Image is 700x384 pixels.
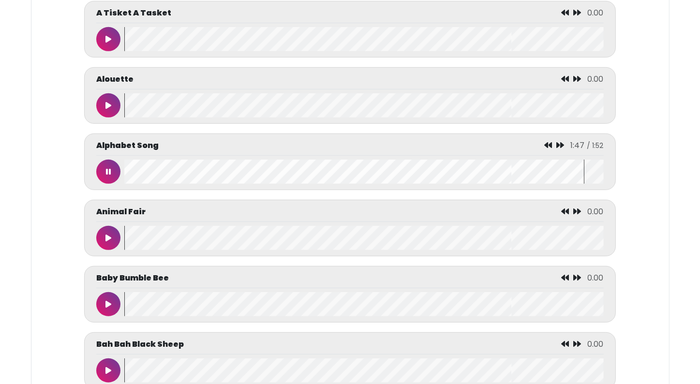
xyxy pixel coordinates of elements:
span: 0.00 [588,339,604,350]
p: Alouette [96,74,134,85]
p: Bah Bah Black Sheep [96,339,184,350]
span: 0.00 [588,7,604,18]
span: 0.00 [588,206,604,217]
p: Alphabet Song [96,140,159,151]
p: A Tisket A Tasket [96,7,171,19]
span: 1:47 [571,140,585,151]
p: Animal Fair [96,206,146,218]
span: 0.00 [588,272,604,283]
p: Baby Bumble Bee [96,272,169,284]
span: 0.00 [588,74,604,85]
span: / 1:52 [587,141,604,150]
